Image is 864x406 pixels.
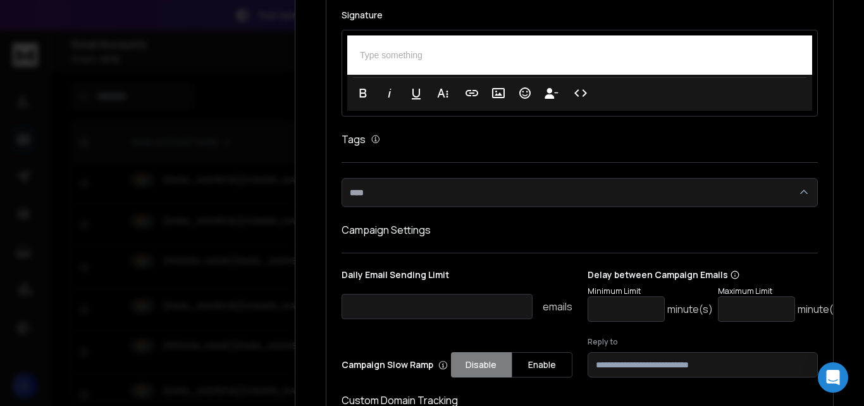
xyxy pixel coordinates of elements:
[543,299,572,314] p: emails
[588,269,843,281] p: Delay between Campaign Emails
[342,269,572,286] p: Daily Email Sending Limit
[351,80,375,106] button: Bold (Ctrl+B)
[798,301,843,317] p: minute(s)
[588,286,713,296] p: Minimum Limit
[404,80,428,106] button: Underline (Ctrl+U)
[460,80,484,106] button: Insert Link (Ctrl+K)
[569,80,593,106] button: Code View
[513,80,537,106] button: Emoticons
[451,352,512,377] button: Disable
[540,80,564,106] button: Insert Unsubscribe Link
[718,286,843,296] p: Maximum Limit
[667,301,713,317] p: minute(s)
[818,362,848,393] div: Open Intercom Messenger
[342,132,366,147] h1: Tags
[342,11,818,20] label: Signature
[431,80,455,106] button: More Text
[342,222,818,238] h1: Campaign Settings
[512,352,572,377] button: Enable
[378,80,402,106] button: Italic (Ctrl+I)
[486,80,510,106] button: Insert Image (Ctrl+P)
[342,358,448,371] p: Campaign Slow Ramp
[588,337,818,347] label: Reply to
